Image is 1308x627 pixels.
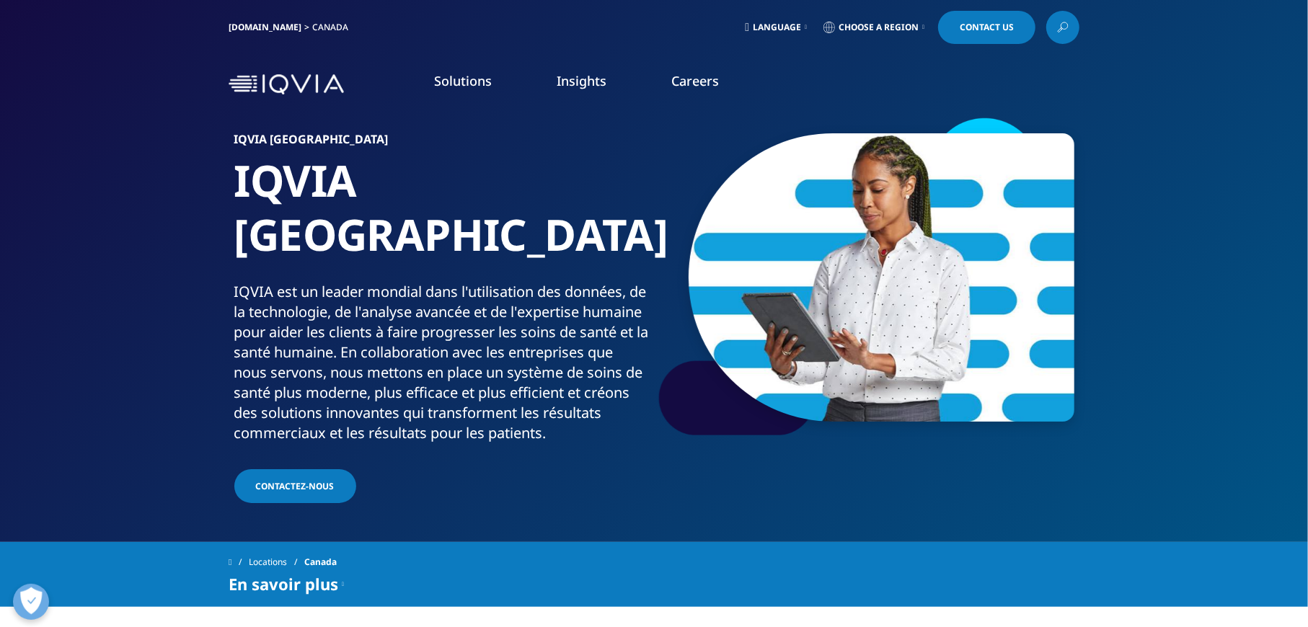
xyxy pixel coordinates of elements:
[229,575,338,592] span: En savoir plus
[234,282,649,443] div: IQVIA est un leader mondial dans l'utilisation des données, de la technologie, de l'analyse avanc...
[839,22,919,33] span: Choose a Region
[312,22,354,33] div: Canada
[256,480,335,492] span: Contactez-Nous
[13,584,49,620] button: Open Preferences
[671,72,719,89] a: Careers
[689,133,1074,422] img: 9_rbuportraitoption.jpg
[229,21,301,33] a: [DOMAIN_NAME]
[434,72,492,89] a: Solutions
[938,11,1035,44] a: Contact Us
[753,22,801,33] span: Language
[234,133,649,154] h6: IQVIA [GEOGRAPHIC_DATA]
[350,50,1079,118] nav: Primary
[557,72,606,89] a: Insights
[960,23,1014,32] span: Contact Us
[234,469,356,503] a: Contactez-Nous
[304,549,337,575] span: Canada
[234,154,649,282] h1: IQVIA [GEOGRAPHIC_DATA]
[249,549,304,575] a: Locations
